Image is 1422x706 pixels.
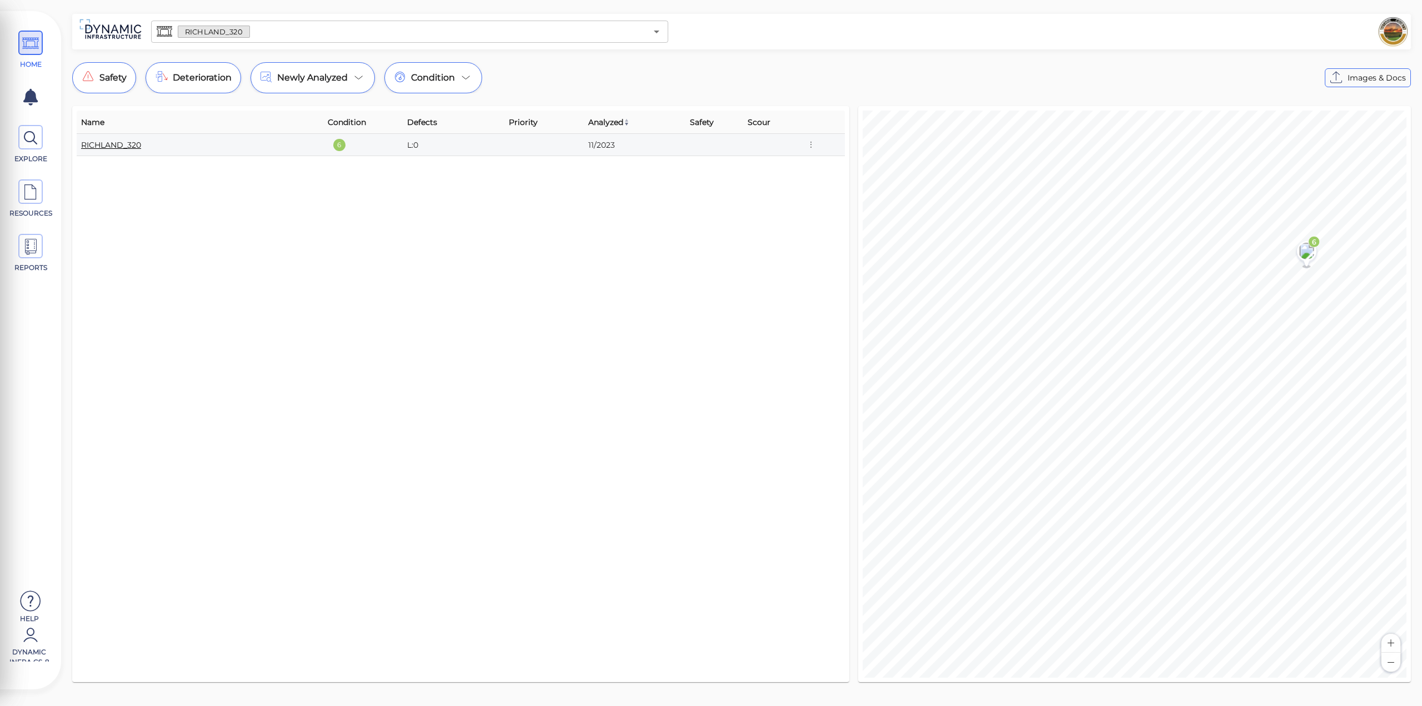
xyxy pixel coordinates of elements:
[178,27,249,37] span: RICHLAND_320
[6,31,56,69] a: HOME
[588,139,681,151] div: 11/2023
[1312,238,1316,246] text: 6
[690,116,714,129] span: Safety
[623,119,630,126] img: sort_z_to_a
[6,234,56,273] a: REPORTS
[99,71,127,84] span: Safety
[81,140,141,150] a: RICHLAND_320
[1381,634,1400,653] button: Zoom in
[7,263,54,273] span: REPORTS
[649,24,664,39] button: Open
[277,71,348,84] span: Newly Analyzed
[328,116,366,129] span: Condition
[6,647,53,662] span: Dynamic Infra CS-8
[6,179,56,218] a: RESOURCES
[509,116,538,129] span: Priority
[588,116,630,129] span: Analyzed
[1375,656,1414,698] iframe: Chat
[863,111,1406,678] canvas: Map
[7,154,54,164] span: EXPLORE
[6,125,56,164] a: EXPLORE
[7,59,54,69] span: HOME
[1348,71,1406,84] span: Images & Docs
[333,139,346,151] div: 6
[173,71,232,84] span: Deterioration
[6,614,53,623] span: Help
[407,116,437,129] span: Defects
[407,139,500,151] div: L:0
[1325,68,1411,87] button: Images & Docs
[81,116,104,129] span: Name
[1381,653,1400,672] button: Zoom out
[748,116,770,129] span: Scour
[7,208,54,218] span: RESOURCES
[411,71,455,84] span: Condition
